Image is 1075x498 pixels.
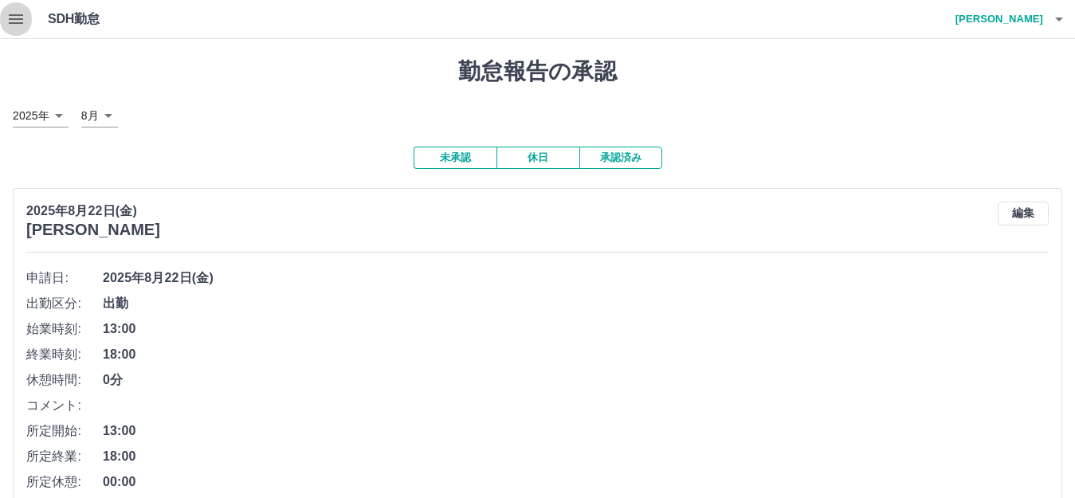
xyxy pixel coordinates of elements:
[13,58,1062,85] h1: 勤怠報告の承認
[103,345,1049,364] span: 18:00
[26,269,103,288] span: 申請日:
[26,345,103,364] span: 終業時刻:
[26,294,103,313] span: 出勤区分:
[13,104,69,127] div: 2025年
[414,147,496,169] button: 未承認
[103,422,1049,441] span: 13:00
[26,447,103,466] span: 所定終業:
[26,221,160,239] h3: [PERSON_NAME]
[26,202,160,221] p: 2025年8月22日(金)
[26,320,103,339] span: 始業時刻:
[496,147,579,169] button: 休日
[103,294,1049,313] span: 出勤
[579,147,662,169] button: 承認済み
[103,447,1049,466] span: 18:00
[103,473,1049,492] span: 00:00
[81,104,118,127] div: 8月
[26,473,103,492] span: 所定休憩:
[103,320,1049,339] span: 13:00
[26,422,103,441] span: 所定開始:
[26,396,103,415] span: コメント:
[103,371,1049,390] span: 0分
[103,269,1049,288] span: 2025年8月22日(金)
[26,371,103,390] span: 休憩時間:
[998,202,1049,225] button: 編集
